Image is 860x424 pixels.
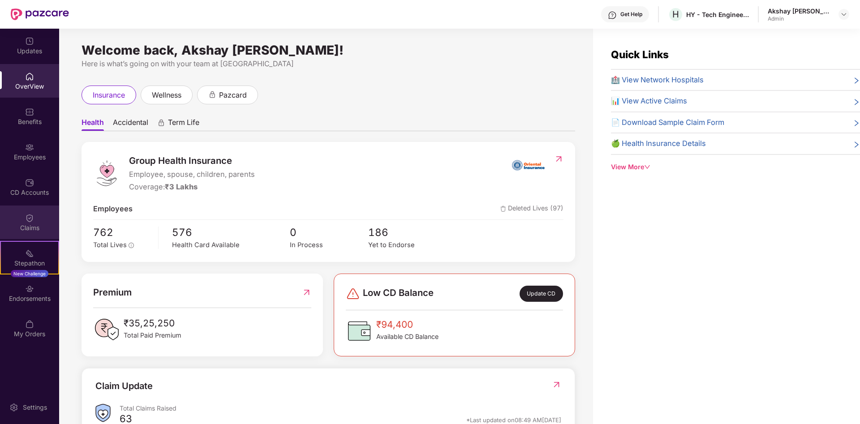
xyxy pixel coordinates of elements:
[368,224,447,240] span: 186
[208,90,216,99] div: animation
[129,181,255,193] div: Coverage:
[368,240,447,250] div: Yet to Endorse
[82,58,575,69] div: Here is what’s going on with your team at [GEOGRAPHIC_DATA]
[611,95,687,107] span: 📊 View Active Claims
[168,118,199,131] span: Term Life
[768,7,830,15] div: Akshay [PERSON_NAME]
[25,249,34,258] img: svg+xml;base64,PHN2ZyB4bWxucz0iaHR0cDovL3d3dy53My5vcmcvMjAwMC9zdmciIHdpZHRoPSIyMSIgaGVpZ2h0PSIyMC...
[25,37,34,46] img: svg+xml;base64,PHN2ZyBpZD0iVXBkYXRlZCIgeG1sbnM9Imh0dHA6Ly93d3cudzMub3JnLzIwMDAvc3ZnIiB3aWR0aD0iMj...
[520,286,563,302] div: Update CD
[620,11,642,18] div: Get Help
[129,154,255,168] span: Group Health Insurance
[113,118,148,131] span: Accidental
[11,270,48,277] div: New Challenge
[376,332,439,342] span: Available CD Balance
[290,224,368,240] span: 0
[129,243,134,248] span: info-circle
[290,240,368,250] div: In Process
[376,317,439,332] span: ₹94,400
[552,380,561,389] img: RedirectIcon
[172,224,290,240] span: 576
[853,76,860,86] span: right
[20,403,50,412] div: Settings
[363,286,434,302] span: Low CD Balance
[25,284,34,293] img: svg+xml;base64,PHN2ZyBpZD0iRW5kb3JzZW1lbnRzIiB4bWxucz0iaHR0cDovL3d3dy53My5vcmcvMjAwMC9zdmciIHdpZH...
[93,241,127,249] span: Total Lives
[512,154,545,176] img: insurerIcon
[1,259,58,268] div: Stepathon
[9,403,18,412] img: svg+xml;base64,PHN2ZyBpZD0iU2V0dGluZy0yMHgyMCIgeG1sbnM9Imh0dHA6Ly93d3cudzMub3JnLzIwMDAvc3ZnIiB3aW...
[672,9,679,20] span: H
[25,72,34,81] img: svg+xml;base64,PHN2ZyBpZD0iSG9tZSIgeG1sbnM9Imh0dHA6Ly93d3cudzMub3JnLzIwMDAvc3ZnIiB3aWR0aD0iMjAiIG...
[611,74,704,86] span: 🏥 View Network Hospitals
[93,203,133,215] span: Employees
[152,90,181,101] span: wellness
[346,317,373,344] img: CDBalanceIcon
[219,90,247,101] span: pazcard
[25,214,34,223] img: svg+xml;base64,PHN2ZyBpZD0iQ2xhaW0iIHhtbG5zPSJodHRwOi8vd3d3LnczLm9yZy8yMDAwL3N2ZyIgd2lkdGg9IjIwIi...
[95,404,111,422] img: ClaimsSummaryIcon
[165,182,198,191] span: ₹3 Lakhs
[82,118,104,131] span: Health
[466,416,561,424] div: *Last updated on 08:49 AM[DATE]
[95,379,153,393] div: Claim Update
[93,316,120,343] img: PaidPremiumIcon
[25,143,34,152] img: svg+xml;base64,PHN2ZyBpZD0iRW1wbG95ZWVzIiB4bWxucz0iaHR0cDovL3d3dy53My5vcmcvMjAwMC9zdmciIHdpZHRoPS...
[129,169,255,180] span: Employee, spouse, children, parents
[172,240,290,250] div: Health Card Available
[157,119,165,127] div: animation
[554,154,563,163] img: RedirectIcon
[611,48,669,60] span: Quick Links
[124,316,181,330] span: ₹35,25,250
[25,107,34,116] img: svg+xml;base64,PHN2ZyBpZD0iQmVuZWZpdHMiIHhtbG5zPSJodHRwOi8vd3d3LnczLm9yZy8yMDAwL3N2ZyIgd2lkdGg9Ij...
[93,90,125,101] span: insurance
[853,140,860,150] span: right
[840,11,847,18] img: svg+xml;base64,PHN2ZyBpZD0iRHJvcGRvd24tMzJ4MzIiIHhtbG5zPSJodHRwOi8vd3d3LnczLm9yZy8yMDAwL3N2ZyIgd2...
[11,9,69,20] img: New Pazcare Logo
[25,178,34,187] img: svg+xml;base64,PHN2ZyBpZD0iQ0RfQWNjb3VudHMiIGRhdGEtbmFtZT0iQ0QgQWNjb3VudHMiIHhtbG5zPSJodHRwOi8vd3...
[644,164,650,170] span: down
[853,97,860,107] span: right
[686,10,749,19] div: HY - Tech Engineers Limited
[608,11,617,20] img: svg+xml;base64,PHN2ZyBpZD0iSGVscC0zMngzMiIgeG1sbnM9Imh0dHA6Ly93d3cudzMub3JnLzIwMDAvc3ZnIiB3aWR0aD...
[611,138,706,150] span: 🍏 Health Insurance Details
[500,203,563,215] span: Deleted Lives (97)
[25,320,34,329] img: svg+xml;base64,PHN2ZyBpZD0iTXlfT3JkZXJzIiBkYXRhLW5hbWU9Ik15IE9yZGVycyIgeG1sbnM9Imh0dHA6Ly93d3cudz...
[346,287,360,301] img: svg+xml;base64,PHN2ZyBpZD0iRGFuZ2VyLTMyeDMyIiB4bWxucz0iaHR0cDovL3d3dy53My5vcmcvMjAwMC9zdmciIHdpZH...
[611,117,724,128] span: 📄 Download Sample Claim Form
[93,224,152,240] span: 762
[120,404,561,412] div: Total Claims Raised
[768,15,830,22] div: Admin
[302,285,311,300] img: RedirectIcon
[500,206,506,212] img: deleteIcon
[611,162,860,172] div: View More
[853,119,860,128] span: right
[93,285,132,300] span: Premium
[93,160,120,187] img: logo
[124,330,181,340] span: Total Paid Premium
[82,47,575,54] div: Welcome back, Akshay [PERSON_NAME]!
